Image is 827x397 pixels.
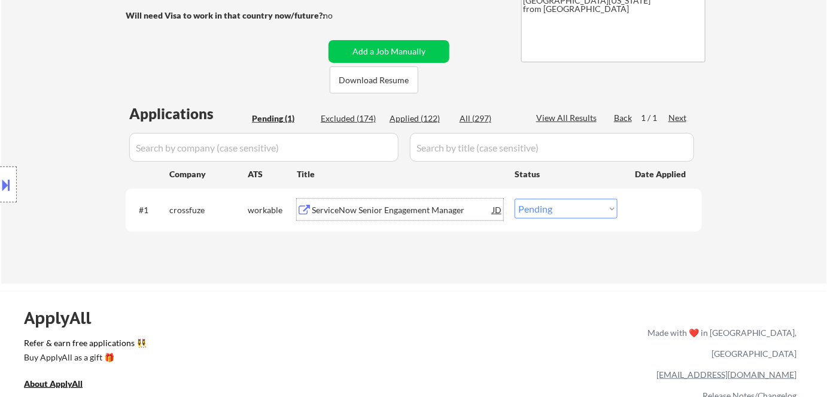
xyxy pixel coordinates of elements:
div: Next [668,112,688,124]
strong: Will need Visa to work in that country now/future?: [126,10,325,20]
div: 1 / 1 [641,112,668,124]
a: About ApplyAll [24,378,99,393]
button: Add a Job Manually [329,40,449,63]
a: Refer & earn free applications 👯‍♀️ [24,339,397,351]
div: Excluded (174) [321,113,381,125]
input: Search by title (case sensitive) [410,133,694,162]
div: View All Results [536,112,600,124]
div: ATS [248,168,297,180]
div: no [323,10,357,22]
div: Date Applied [635,168,688,180]
div: Pending (1) [252,113,312,125]
div: All (297) [460,113,519,125]
div: Back [614,112,633,124]
button: Download Resume [330,66,418,93]
div: JD [491,199,503,220]
input: Search by company (case sensitive) [129,133,399,162]
u: About ApplyAll [24,378,83,389]
a: [EMAIL_ADDRESS][DOMAIN_NAME] [656,369,797,380]
div: Status [515,163,618,184]
div: workable [248,204,297,216]
div: Made with ❤️ in [GEOGRAPHIC_DATA], [GEOGRAPHIC_DATA] [643,322,797,364]
div: Applied (122) [390,113,449,125]
div: Buy ApplyAll as a gift 🎁 [24,353,144,362]
div: Title [297,168,503,180]
a: Buy ApplyAll as a gift 🎁 [24,351,144,366]
div: ApplyAll [24,308,105,328]
div: ServiceNow Senior Engagement Manager [312,204,492,216]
